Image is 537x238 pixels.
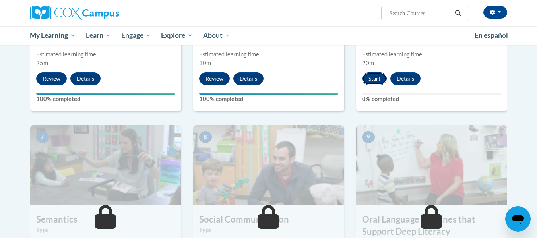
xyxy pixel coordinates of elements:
span: Explore [161,31,193,40]
img: Course Image [30,125,181,205]
a: Engage [116,26,156,45]
span: En español [475,31,508,39]
span: Engage [121,31,151,40]
span: 25m [36,60,48,66]
span: 30m [199,60,211,66]
span: | [60,39,61,45]
div: Estimated learning time: [36,50,175,59]
span: 7 [36,131,49,143]
div: Estimated learning time: [199,50,338,59]
button: Details [70,72,101,85]
span: Learn [86,31,111,40]
span: My Learning [30,31,76,40]
button: Search [452,8,464,18]
a: My Learning [25,26,81,45]
span: completed [64,39,88,45]
label: 100% completed [199,95,338,103]
button: Review [199,72,230,85]
div: Main menu [18,26,519,45]
input: Search Courses [388,8,452,18]
a: En español [469,27,513,44]
button: Account Settings [483,6,507,19]
label: 0% completed [362,95,501,103]
span: 8 [199,131,212,143]
a: Explore [156,26,198,45]
a: About [198,26,235,45]
label: 100% completed [36,95,175,103]
div: Your progress [36,93,175,95]
span: not started [390,39,415,45]
span: Required [199,39,219,45]
button: Details [390,72,421,85]
label: Type [199,226,338,234]
label: Type [36,226,175,234]
span: | [386,39,387,45]
h3: Oral Language Routines that Support Deep Literacy [356,213,507,238]
span: Required [362,39,382,45]
span: Required [36,39,56,45]
div: Your progress [199,93,338,95]
img: Cox Campus [30,6,119,20]
a: Cox Campus [30,6,181,20]
h3: Social Communication [193,213,344,226]
span: | [223,39,224,45]
img: Course Image [193,125,344,205]
h3: Semantics [30,213,181,226]
iframe: Button to launch messaging window [505,206,531,232]
span: completed [227,39,251,45]
span: About [203,31,230,40]
button: Start [362,72,387,85]
img: Course Image [356,125,507,205]
div: Estimated learning time: [362,50,501,59]
button: Review [36,72,67,85]
a: Learn [81,26,116,45]
span: 9 [362,131,375,143]
button: Details [233,72,264,85]
span: 20m [362,60,374,66]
